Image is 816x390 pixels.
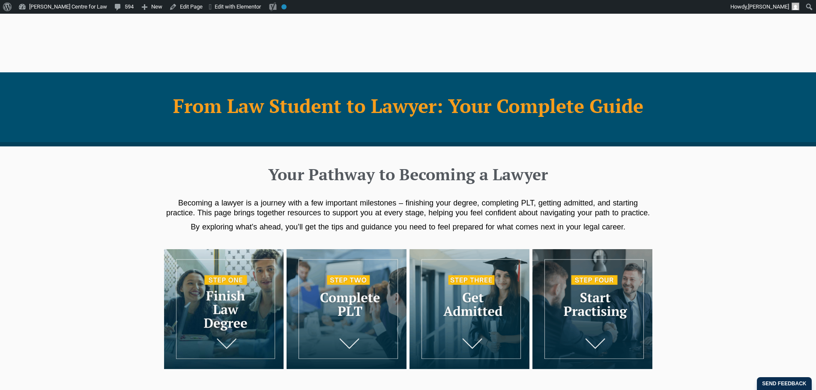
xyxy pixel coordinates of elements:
[215,3,261,10] span: Edit with Elementor
[191,223,625,231] span: By exploring what’s ahead, you’ll get the tips and guidance you need to feel prepared for what co...
[168,95,648,116] h1: From Law Student to Lawyer: Your Complete Guide​
[168,164,648,185] h2: Your Pathway to Becoming a Lawyer
[166,199,650,217] span: Becoming a lawyer is a journey with a few important milestones – finishing your degree, completin...
[748,3,789,10] span: [PERSON_NAME]
[281,4,287,9] div: No index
